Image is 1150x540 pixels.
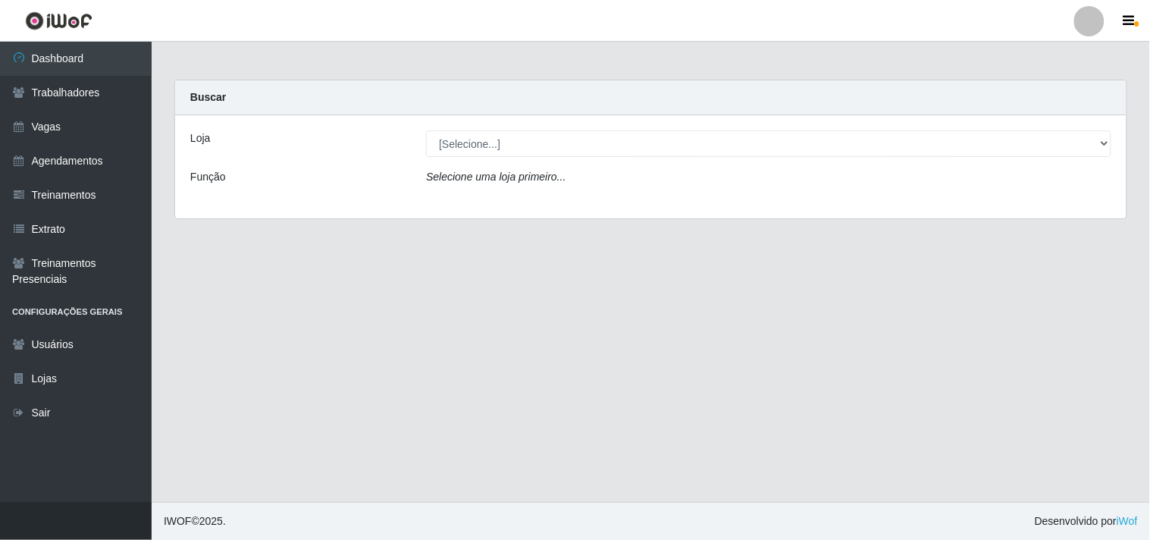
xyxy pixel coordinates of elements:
strong: Buscar [190,91,226,103]
span: © 2025 . [164,513,226,529]
label: Função [190,169,226,185]
span: IWOF [164,515,192,527]
img: CoreUI Logo [25,11,92,30]
i: Selecione uma loja primeiro... [426,171,566,183]
span: Desenvolvido por [1035,513,1138,529]
label: Loja [190,130,210,146]
a: iWof [1117,515,1138,527]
